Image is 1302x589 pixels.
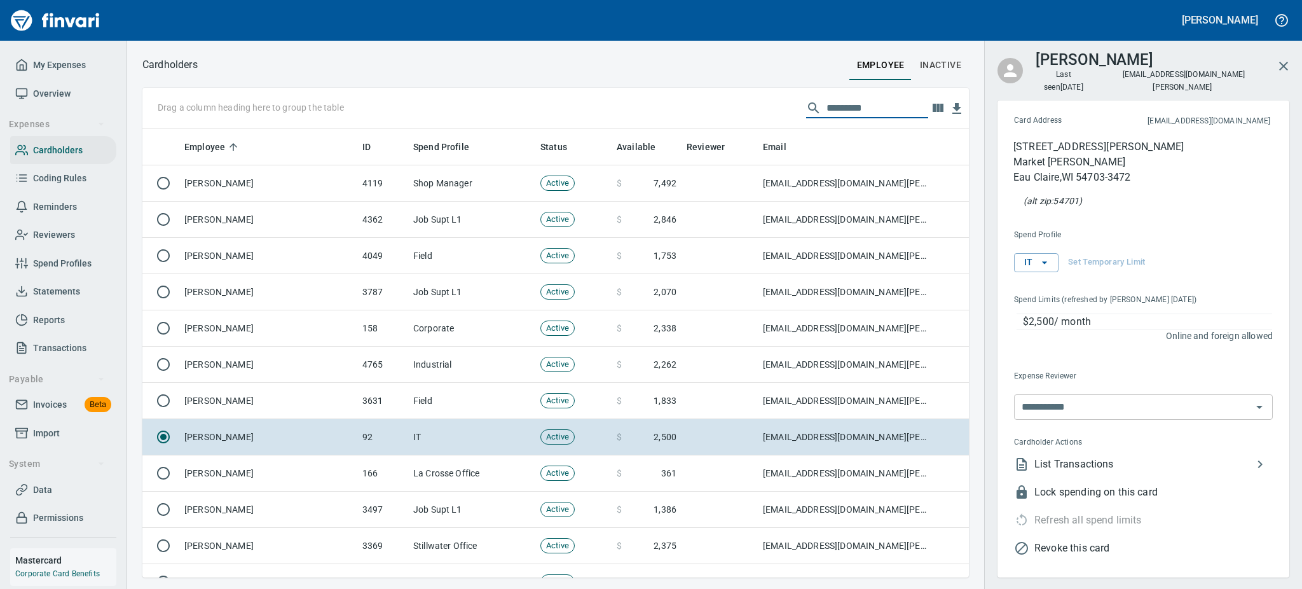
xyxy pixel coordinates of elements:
[408,419,535,455] td: IT
[4,113,110,136] button: Expenses
[654,213,676,226] span: 2,846
[617,213,622,226] span: $
[541,540,574,552] span: Active
[540,139,567,155] span: Status
[758,492,936,528] td: [EMAIL_ADDRESS][DOMAIN_NAME][PERSON_NAME]
[617,249,622,262] span: $
[15,553,116,567] h6: Mastercard
[1065,253,1149,272] button: Set Temporary Limit
[357,238,408,274] td: 4049
[617,394,622,407] span: $
[9,116,105,132] span: Expenses
[8,5,103,36] img: Finvari
[617,503,622,516] span: $
[1023,314,1272,329] p: $2,500 / month
[179,455,357,492] td: [PERSON_NAME]
[158,101,344,114] p: Drag a column heading here to group the table
[184,139,225,155] span: Employee
[1182,13,1258,27] h5: [PERSON_NAME]
[661,467,676,480] span: 361
[10,164,116,193] a: Coding Rules
[357,419,408,455] td: 92
[617,322,622,335] span: $
[758,455,936,492] td: [EMAIL_ADDRESS][DOMAIN_NAME][PERSON_NAME]
[1251,398,1268,416] button: Open
[617,139,655,155] span: Available
[408,202,535,238] td: Job Supt L1
[85,398,111,412] span: Beta
[1060,83,1083,92] time: [DATE]
[1004,329,1273,342] p: Online and foreign allowed
[1014,436,1176,449] span: Cardholder Actions
[1013,170,1184,185] p: Eau Claire , WI 54703-3472
[10,80,116,108] a: Overview
[758,274,936,310] td: [EMAIL_ADDRESS][DOMAIN_NAME][PERSON_NAME]
[9,456,105,472] span: System
[541,468,574,480] span: Active
[179,492,357,528] td: [PERSON_NAME]
[1034,485,1273,500] span: Lock spending on this card
[408,310,535,347] td: Corporate
[33,284,80,300] span: Statements
[357,528,408,564] td: 3369
[4,452,110,476] button: System
[654,358,676,371] span: 2,262
[357,492,408,528] td: 3497
[541,250,574,262] span: Active
[1034,457,1252,472] span: List Transactions
[617,139,672,155] span: Available
[617,286,622,298] span: $
[758,202,936,238] td: [EMAIL_ADDRESS][DOMAIN_NAME][PERSON_NAME]
[357,274,408,310] td: 3787
[9,371,105,387] span: Payable
[1014,370,1173,383] span: Expense Reviewer
[33,227,75,243] span: Reviewers
[357,347,408,383] td: 4765
[541,359,574,371] span: Active
[920,57,961,73] span: Inactive
[179,419,357,455] td: [PERSON_NAME]
[408,165,535,202] td: Shop Manager
[1024,195,1082,207] p: At the pump (or any AVS check), this zip will also be accepted
[1036,48,1153,69] h3: [PERSON_NAME]
[654,539,676,552] span: 2,375
[408,492,535,528] td: Job Supt L1
[763,139,803,155] span: Email
[33,312,65,328] span: Reports
[758,419,936,455] td: [EMAIL_ADDRESS][DOMAIN_NAME][PERSON_NAME]
[33,170,86,186] span: Coding Rules
[541,504,574,516] span: Active
[541,214,574,226] span: Active
[33,142,83,158] span: Cardholders
[758,383,936,419] td: [EMAIL_ADDRESS][DOMAIN_NAME][PERSON_NAME]
[357,455,408,492] td: 166
[617,576,622,588] span: $
[654,322,676,335] span: 2,338
[540,139,584,155] span: Status
[357,165,408,202] td: 4119
[15,569,100,578] a: Corporate Card Benefits
[1068,255,1146,270] span: Set Temporary Limit
[179,383,357,419] td: [PERSON_NAME]
[179,202,357,238] td: [PERSON_NAME]
[10,419,116,448] a: Import
[1179,10,1261,30] button: [PERSON_NAME]
[654,249,676,262] span: 1,753
[1004,506,1142,534] div: Cardholder already has the full spending limit available
[541,177,574,190] span: Active
[617,177,622,190] span: $
[857,57,905,73] span: employee
[1268,51,1299,81] button: Close cardholder
[408,383,535,419] td: Field
[758,310,936,347] td: [EMAIL_ADDRESS][DOMAIN_NAME][PERSON_NAME]
[184,139,242,155] span: Employee
[33,397,67,413] span: Invoices
[687,139,741,155] span: Reviewer
[408,274,535,310] td: Job Supt L1
[10,277,116,306] a: Statements
[33,86,71,102] span: Overview
[654,286,676,298] span: 2,070
[10,476,116,504] a: Data
[1014,294,1233,307] span: Spend Limits (refreshed by [PERSON_NAME] [DATE])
